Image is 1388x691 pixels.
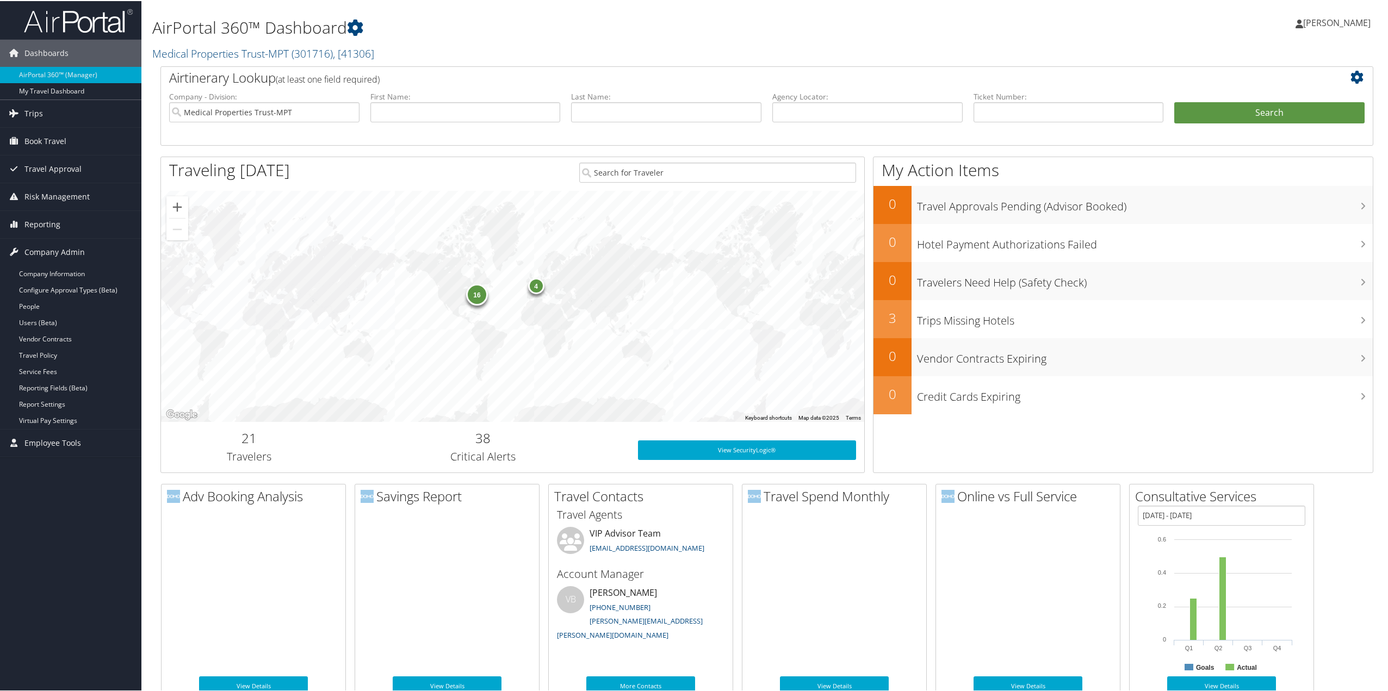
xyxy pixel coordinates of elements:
text: Actual [1237,663,1257,670]
span: Trips [24,99,43,126]
tspan: 0.4 [1158,568,1166,575]
li: VIP Advisor Team [552,526,730,561]
button: Zoom in [166,195,188,217]
a: [PERSON_NAME] [1296,5,1381,38]
a: 3Trips Missing Hotels [873,299,1373,337]
span: , [ 41306 ] [333,45,374,60]
a: 0Vendor Contracts Expiring [873,337,1373,375]
h3: Travelers [169,448,329,463]
h2: 38 [345,428,622,446]
span: Book Travel [24,127,66,154]
a: 0Travel Approvals Pending (Advisor Booked) [873,185,1373,223]
img: Google [164,407,200,421]
text: Q1 [1185,644,1193,650]
a: Terms (opens in new tab) [846,414,861,420]
h3: Travelers Need Help (Safety Check) [917,269,1373,289]
label: Last Name: [571,90,761,101]
span: Employee Tools [24,428,81,456]
a: Medical Properties Trust-MPT [152,45,374,60]
h3: Trips Missing Hotels [917,307,1373,327]
span: Reporting [24,210,60,237]
img: domo-logo.png [361,489,374,502]
h2: 0 [873,384,912,402]
li: [PERSON_NAME] [552,585,730,643]
tspan: 0.2 [1158,601,1166,608]
span: [PERSON_NAME] [1303,16,1371,28]
h2: 0 [873,270,912,288]
a: [PHONE_NUMBER] [590,601,650,611]
h2: Online vs Full Service [941,486,1120,505]
text: Q3 [1244,644,1252,650]
span: (at least one field required) [276,72,380,84]
button: Search [1174,101,1365,123]
img: domo-logo.png [167,489,180,502]
h2: Travel Contacts [554,486,733,505]
h2: 0 [873,346,912,364]
a: 0Travelers Need Help (Safety Check) [873,261,1373,299]
h3: Vendor Contracts Expiring [917,345,1373,365]
h1: My Action Items [873,158,1373,180]
h2: Consultative Services [1135,486,1313,505]
tspan: 0 [1163,635,1166,642]
text: Goals [1196,663,1214,670]
div: 16 [466,283,488,304]
img: domo-logo.png [748,489,761,502]
h3: Credit Cards Expiring [917,383,1373,403]
h2: 21 [169,428,329,446]
h3: Hotel Payment Authorizations Failed [917,231,1373,251]
input: Search for Traveler [579,161,856,182]
h3: Account Manager [557,565,724,581]
a: Open this area in Google Maps (opens a new window) [164,407,200,421]
label: Ticket Number: [974,90,1164,101]
h1: AirPortal 360™ Dashboard [152,15,972,38]
span: Risk Management [24,182,90,209]
h3: Travel Approvals Pending (Advisor Booked) [917,192,1373,213]
h3: Critical Alerts [345,448,622,463]
div: VB [557,585,584,612]
a: View SecurityLogic® [638,439,856,459]
label: Company - Division: [169,90,360,101]
text: Q2 [1214,644,1223,650]
h2: 0 [873,194,912,212]
h3: Travel Agents [557,506,724,521]
h2: Travel Spend Monthly [748,486,926,505]
span: ( 301716 ) [292,45,333,60]
h2: Airtinerary Lookup [169,67,1263,86]
span: Company Admin [24,238,85,265]
div: 4 [528,276,544,292]
label: First Name: [370,90,561,101]
label: Agency Locator: [772,90,963,101]
h1: Traveling [DATE] [169,158,290,180]
h2: 0 [873,232,912,250]
a: [PERSON_NAME][EMAIL_ADDRESS][PERSON_NAME][DOMAIN_NAME] [557,615,703,639]
a: [EMAIL_ADDRESS][DOMAIN_NAME] [590,542,704,552]
text: Q4 [1273,644,1281,650]
h2: Adv Booking Analysis [167,486,345,505]
img: airportal-logo.png [24,7,133,33]
h2: 3 [873,308,912,326]
button: Keyboard shortcuts [745,413,792,421]
a: 0Hotel Payment Authorizations Failed [873,223,1373,261]
h2: Savings Report [361,486,539,505]
button: Zoom out [166,217,188,239]
span: Travel Approval [24,154,82,182]
a: 0Credit Cards Expiring [873,375,1373,413]
span: Map data ©2025 [798,414,839,420]
img: domo-logo.png [941,489,955,502]
span: Dashboards [24,39,69,66]
tspan: 0.6 [1158,535,1166,541]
